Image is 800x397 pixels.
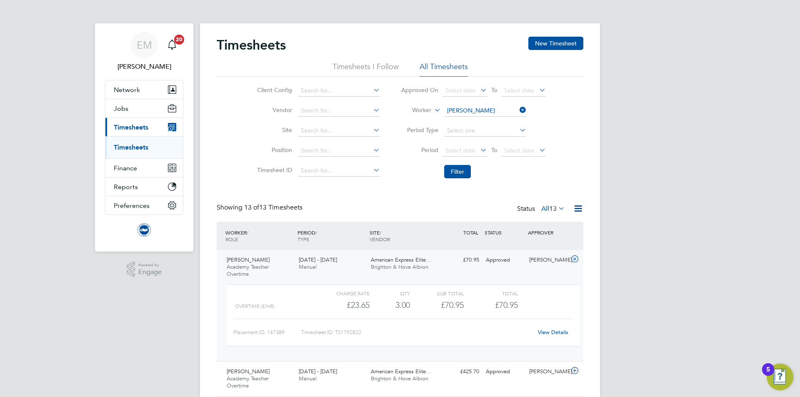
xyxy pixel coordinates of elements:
span: [DATE] - [DATE] [299,368,337,375]
label: Position [255,146,292,154]
span: Powered by [138,262,162,269]
input: Search for... [298,165,380,177]
span: To [489,145,500,155]
input: Search for... [298,125,380,137]
div: Sub Total [410,288,464,298]
span: Select date [445,87,475,94]
label: Approved On [401,86,438,94]
span: [DATE] - [DATE] [299,256,337,263]
div: [PERSON_NAME] [526,253,569,267]
label: Client Config [255,86,292,94]
div: Approved [482,365,526,379]
span: Academy Teacher Overtime [227,263,269,277]
button: Network [105,80,183,99]
span: 13 of [244,203,259,212]
span: Engage [138,269,162,276]
span: EM [137,40,152,50]
label: Period [401,146,438,154]
li: Timesheets I Follow [332,62,399,77]
button: Filter [444,165,471,178]
a: 20 [164,32,180,58]
span: / [380,229,381,236]
div: £70.95 [410,298,464,312]
div: £425.70 [439,365,482,379]
div: QTY [370,288,410,298]
a: EM[PERSON_NAME] [105,32,183,72]
span: Select date [445,147,475,154]
button: Open Resource Center, 5 new notifications [767,364,793,390]
div: 5 [766,370,770,380]
button: Finance [105,159,183,177]
input: Search for... [298,85,380,97]
button: Jobs [105,99,183,117]
div: Total [464,288,517,298]
label: Timesheet ID [255,166,292,174]
li: All Timesheets [420,62,468,77]
span: 20 [174,35,184,45]
span: Edyta Marchant [105,62,183,72]
span: Timesheets [114,123,148,131]
a: Go to home page [105,223,183,237]
span: £70.95 [495,300,518,310]
span: 13 [549,205,557,213]
div: Timesheet ID: TS1792822 [301,326,532,339]
div: Placement ID: 147389 [233,326,301,339]
span: Brighton & Hove Albion [371,263,428,270]
span: [PERSON_NAME] [227,256,270,263]
a: Powered byEngage [127,262,162,277]
label: Worker [394,106,431,115]
input: Search for... [298,145,380,157]
button: New Timesheet [528,37,583,50]
span: [PERSON_NAME] [227,368,270,375]
div: Showing [217,203,304,212]
input: Search for... [298,105,380,117]
span: Manual [299,375,317,382]
div: Approved [482,253,526,267]
input: Select one [444,125,526,137]
label: Site [255,126,292,134]
span: ROLE [225,236,238,242]
h2: Timesheets [217,37,286,53]
span: Academy Teacher Overtime [227,375,269,389]
span: Reports [114,183,138,191]
input: Search for... [444,105,526,117]
span: Network [114,86,140,94]
img: brightonandhovealbion-logo-retina.png [137,223,151,237]
div: Charge rate [316,288,370,298]
a: Timesheets [114,143,148,151]
div: £23.65 [316,298,370,312]
div: Status [517,203,567,215]
a: View Details [538,329,568,336]
span: / [315,229,317,236]
nav: Main navigation [95,23,193,252]
label: All [541,205,565,213]
div: WORKER [223,225,295,247]
div: Timesheets [105,136,183,158]
span: Preferences [114,202,150,210]
span: OVERTIME (£/HR) [235,303,274,309]
span: Select date [504,87,534,94]
span: Manual [299,263,317,270]
label: Period Type [401,126,438,134]
span: Jobs [114,105,128,112]
div: [PERSON_NAME] [526,365,569,379]
span: Finance [114,164,137,172]
span: To [489,85,500,95]
button: Timesheets [105,118,183,136]
span: Select date [504,147,534,154]
span: / [247,229,248,236]
div: PERIOD [295,225,367,247]
span: 13 Timesheets [244,203,302,212]
div: STATUS [482,225,526,240]
button: Preferences [105,196,183,215]
div: SITE [367,225,440,247]
div: APPROVER [526,225,569,240]
span: American Express Elite… [371,256,431,263]
span: TOTAL [463,229,478,236]
div: £70.95 [439,253,482,267]
span: American Express Elite… [371,368,431,375]
span: VENDOR [370,236,390,242]
div: 3.00 [370,298,410,312]
label: Vendor [255,106,292,114]
span: Brighton & Hove Albion [371,375,428,382]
